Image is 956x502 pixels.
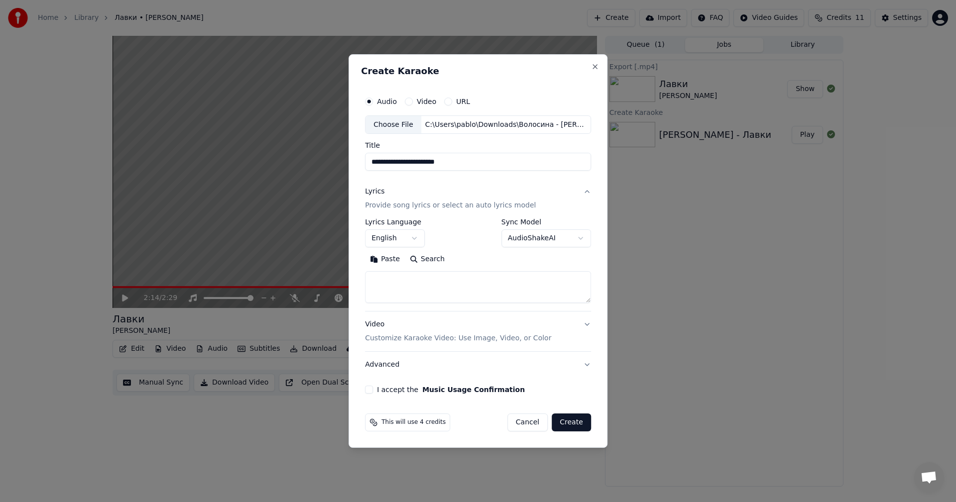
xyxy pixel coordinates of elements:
div: LyricsProvide song lyrics or select an auto lyrics model [365,219,591,311]
span: This will use 4 credits [381,418,446,426]
button: Create [552,413,591,431]
label: Audio [377,98,397,105]
button: VideoCustomize Karaoke Video: Use Image, Video, or Color [365,312,591,352]
button: Advanced [365,352,591,378]
div: Lyrics [365,187,384,197]
label: Title [365,142,591,149]
p: Provide song lyrics or select an auto lyrics model [365,201,536,211]
label: Lyrics Language [365,219,425,226]
button: Search [405,252,450,268]
button: Cancel [507,413,548,431]
div: C:\Users\pablo\Downloads\Волосина - [PERSON_NAME].mp3 [421,120,591,130]
div: Video [365,320,551,344]
p: Customize Karaoke Video: Use Image, Video, or Color [365,333,551,343]
button: I accept the [422,386,525,393]
label: Video [417,98,436,105]
h2: Create Karaoke [361,67,595,76]
button: LyricsProvide song lyrics or select an auto lyrics model [365,179,591,219]
div: Choose File [365,116,421,134]
label: I accept the [377,386,525,393]
label: URL [456,98,470,105]
button: Paste [365,252,405,268]
label: Sync Model [501,219,591,226]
